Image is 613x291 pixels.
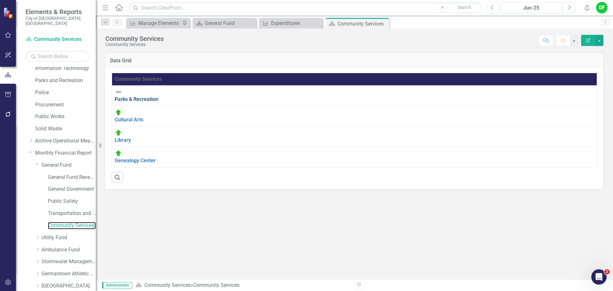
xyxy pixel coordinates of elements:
[48,210,96,217] a: Transportation and Environment
[115,88,122,96] img: Not Defined
[42,162,96,169] a: General Fund
[26,36,89,43] a: Community Services
[115,129,122,137] img: On Target
[48,174,96,181] a: General Fund Revenues
[35,137,96,145] a: Archive Operational Measures
[115,76,594,83] div: Community Services
[115,109,122,116] img: On Target
[48,222,96,229] a: Community Services
[42,234,96,241] a: Utility Fund
[128,19,180,27] a: Manage Elements
[35,113,96,120] a: Public Works
[3,7,14,18] img: ClearPoint Strategy
[337,20,388,28] div: Community Services
[102,282,132,288] span: Administrator
[115,96,158,102] a: Parks & Recreation
[35,125,96,133] a: Solid Waste
[48,186,96,193] a: General Government
[35,77,96,84] a: Parks and Recreation
[604,269,609,274] span: 2
[26,51,89,62] input: Search Below...
[115,117,143,123] a: Cultural Arts
[35,89,96,96] a: Police
[105,42,164,47] div: Community Services
[48,198,96,205] a: Public Safety
[135,282,350,289] div: »
[193,282,239,288] div: Community Services
[458,5,471,10] span: Search
[115,137,131,143] a: Library
[42,258,96,265] a: Stormwater Management Fund
[112,86,597,106] td: Double-Click to Edit Right Click for Context Menu
[42,282,96,290] a: [GEOGRAPHIC_DATA]
[115,157,156,164] a: Genealogy Center
[261,19,321,27] a: Expenditures
[129,2,482,13] input: Search ClearPoint...
[591,269,607,285] iframe: Intercom live chat
[448,3,480,12] button: Search
[144,282,191,288] a: Community Services
[112,147,597,167] td: Double-Click to Edit Right Click for Context Menu
[35,149,96,157] a: Monthly Financial Report
[112,126,597,147] td: Double-Click to Edit Right Click for Context Menu
[596,2,608,13] button: DF
[271,19,321,27] div: Expenditures
[500,2,562,13] button: Jun-25
[42,246,96,254] a: Ambulance Fund
[26,16,89,26] small: City of [GEOGRAPHIC_DATA], [GEOGRAPHIC_DATA]
[194,19,255,27] a: General Fund
[105,35,164,42] div: Community Services
[503,4,559,12] div: Jun-25
[26,8,89,16] span: Elements & Reports
[42,270,96,278] a: Germantown Athletic Club
[35,65,96,72] a: Information Technology
[138,19,180,27] div: Manage Elements
[110,58,599,64] h3: Data Grid
[35,101,96,109] a: Procurement
[112,106,597,126] td: Double-Click to Edit Right Click for Context Menu
[205,19,255,27] div: General Fund
[115,149,122,157] img: On Target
